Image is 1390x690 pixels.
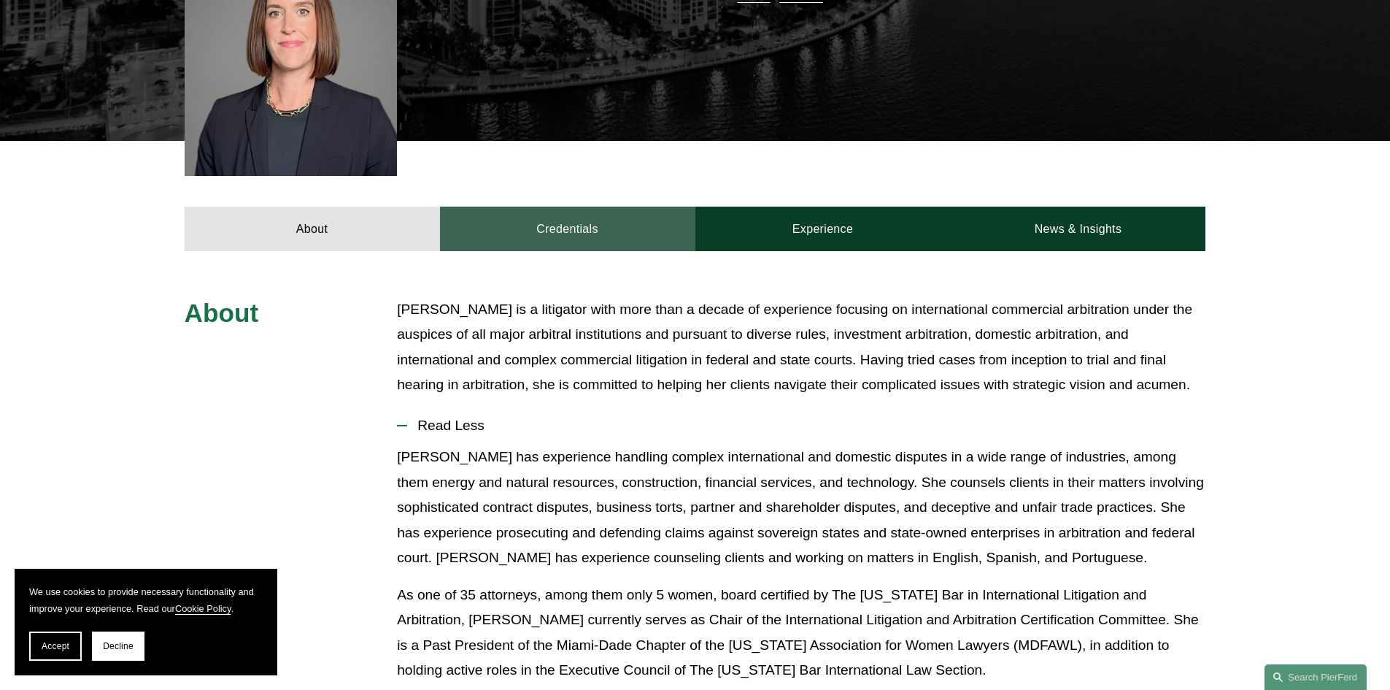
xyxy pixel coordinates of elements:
section: Cookie banner [15,569,277,675]
a: Experience [695,207,951,250]
span: Accept [42,641,69,651]
span: Read Less [407,418,1205,434]
p: [PERSON_NAME] has experience handling complex international and domestic disputes in a wide range... [397,445,1205,571]
button: Read Less [397,407,1205,445]
p: As one of 35 attorneys, among them only 5 women, board certified by The [US_STATE] Bar in Interna... [397,583,1205,683]
p: We use cookies to provide necessary functionality and improve your experience. Read our . [29,583,263,617]
a: News & Insights [950,207,1205,250]
span: Decline [103,641,134,651]
a: Search this site [1264,664,1367,690]
button: Accept [29,632,82,661]
button: Decline [92,632,144,661]
p: [PERSON_NAME] is a litigator with more than a decade of experience focusing on international comm... [397,297,1205,398]
a: About [185,207,440,250]
span: About [185,299,259,327]
a: Cookie Policy [175,603,231,614]
a: Credentials [440,207,695,250]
